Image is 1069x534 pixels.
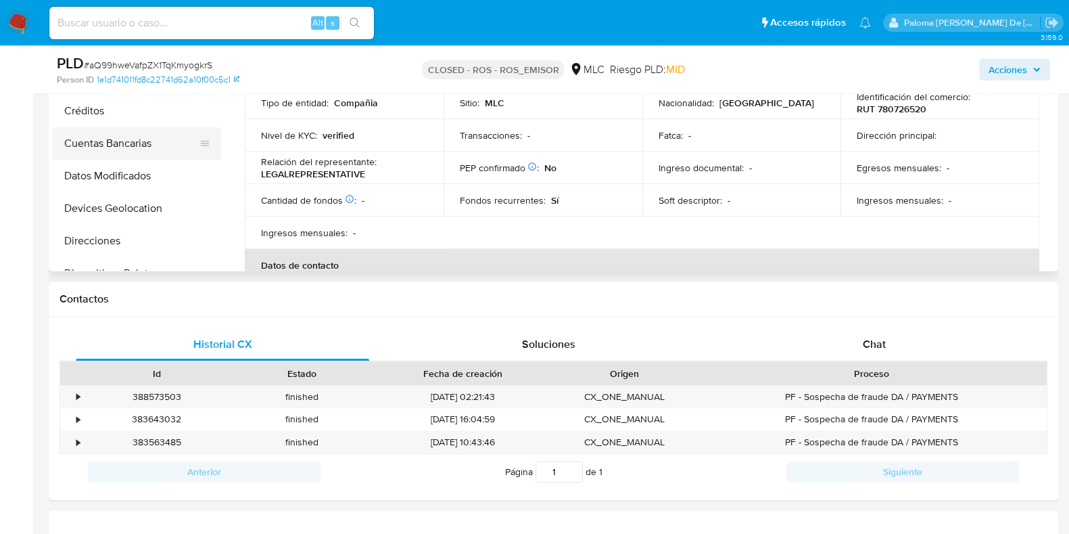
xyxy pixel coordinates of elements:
[1045,16,1059,30] a: Salir
[659,129,683,141] p: Fatca :
[312,16,323,29] span: Alt
[57,52,84,74] b: PLD
[770,16,846,30] span: Accesos rápidos
[84,386,229,408] div: 388573503
[334,97,378,109] p: Compañia
[505,461,602,483] span: Página de
[229,431,375,453] div: finished
[57,74,94,86] b: Person ID
[49,14,374,32] input: Buscar usuario o caso...
[52,257,221,290] button: Dispositivos Point
[341,14,369,32] button: search-icon
[384,367,542,380] div: Fecha de creación
[863,336,886,352] span: Chat
[551,194,559,206] p: Sí
[786,461,1019,483] button: Siguiente
[239,367,365,380] div: Estado
[947,162,949,174] p: -
[527,129,530,141] p: -
[52,127,210,160] button: Cuentas Bancarias
[52,95,221,127] button: Créditos
[697,386,1047,408] div: PF - Sospecha de fraude DA / PAYMENTS
[331,16,335,29] span: s
[949,194,951,206] p: -
[84,58,212,72] span: # aQ99hweVafpZX1TqKmyogkrS
[561,367,688,380] div: Origen
[193,336,252,352] span: Historial CX
[859,17,871,28] a: Notificaciones
[857,103,926,115] p: RUT 780726520
[353,227,356,239] p: -
[229,386,375,408] div: finished
[97,74,239,86] a: 1e1d741011fd8c22741d62a10f00c5c1
[76,413,80,426] div: •
[261,168,365,180] p: LEGALREPRESENTATIVE
[76,391,80,403] div: •
[659,162,744,174] p: Ingreso documental :
[599,465,602,479] span: 1
[229,408,375,430] div: finished
[552,386,697,408] div: CX_ONE_MANUAL
[989,59,1027,81] span: Acciones
[728,194,730,206] p: -
[60,292,1047,306] h1: Contactos
[261,97,329,109] p: Tipo de entidad :
[857,162,941,174] p: Egresos mensuales :
[88,461,320,483] button: Anterior
[1040,32,1062,43] span: 3.159.0
[857,129,936,141] p: Dirección principal :
[52,192,221,225] button: Devices Geolocation
[422,60,564,79] p: CLOSED - ROS - ROS_EMISOR
[76,436,80,449] div: •
[261,129,317,141] p: Nivel de KYC :
[460,129,522,141] p: Transacciones :
[569,62,604,77] div: MLC
[659,194,722,206] p: Soft descriptor :
[52,160,221,192] button: Datos Modificados
[544,162,556,174] p: No
[904,16,1041,29] p: paloma.falcondesoto@mercadolibre.cl
[93,367,220,380] div: Id
[460,194,546,206] p: Fondos recurrentes :
[375,408,552,430] div: [DATE] 16:04:59
[697,431,1047,453] div: PF - Sospecha de fraude DA / PAYMENTS
[84,431,229,453] div: 383563485
[707,367,1037,380] div: Proceso
[857,194,943,206] p: Ingresos mensuales :
[375,386,552,408] div: [DATE] 02:21:43
[552,431,697,453] div: CX_ONE_MANUAL
[52,225,221,257] button: Direcciones
[659,97,714,109] p: Nacionalidad :
[749,162,752,174] p: -
[485,97,504,109] p: MLC
[375,431,552,453] div: [DATE] 10:43:46
[857,91,970,103] p: Identificación del comercio :
[245,249,1039,282] th: Datos de contacto
[552,408,697,430] div: CX_ONE_MANUAL
[719,97,814,109] p: [GEOGRAPHIC_DATA]
[84,408,229,430] div: 383643032
[460,97,479,109] p: Sitio :
[460,162,539,174] p: PEP confirmado :
[688,129,691,141] p: -
[609,62,684,77] span: Riesgo PLD:
[323,129,354,141] p: verified
[261,227,348,239] p: Ingresos mensuales :
[697,408,1047,430] div: PF - Sospecha de fraude DA / PAYMENTS
[665,62,684,77] span: MID
[261,194,356,206] p: Cantidad de fondos :
[979,59,1050,81] button: Acciones
[522,336,575,352] span: Soluciones
[261,156,377,168] p: Relación del representante :
[362,194,364,206] p: -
